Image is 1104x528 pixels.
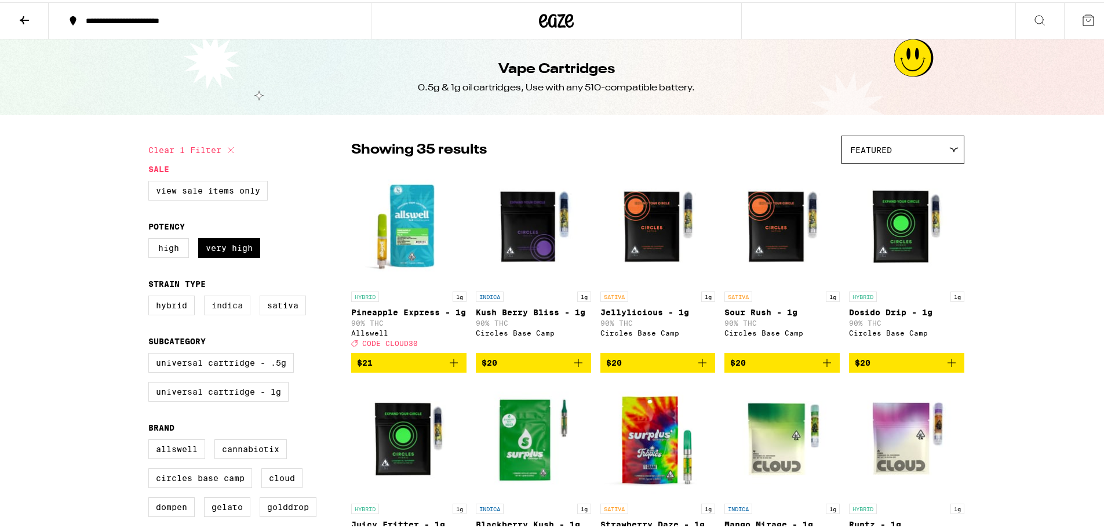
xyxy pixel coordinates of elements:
label: View Sale Items Only [148,179,268,198]
p: SATIVA [724,289,752,300]
p: Runtz - 1g [849,518,964,527]
legend: Strain Type [148,277,206,286]
p: INDICA [476,501,504,512]
p: INDICA [476,289,504,300]
div: Circles Base Camp [600,327,716,334]
a: Open page for Sour Rush - 1g from Circles Base Camp [724,167,840,351]
label: Universal Cartridge - .5g [148,351,294,370]
label: Hybrid [148,293,195,313]
p: HYBRID [351,501,379,512]
p: Juicy Fritter - 1g [351,518,467,527]
p: INDICA [724,501,752,512]
p: 1g [950,501,964,512]
span: $20 [606,356,622,365]
p: Kush Berry Bliss - 1g [476,305,591,315]
p: 1g [701,501,715,512]
p: 90% THC [600,317,716,325]
div: Allswell [351,327,467,334]
div: Circles Base Camp [849,327,964,334]
img: Circles Base Camp - Sour Rush - 1g [724,167,840,283]
img: Circles Base Camp - Juicy Fritter - 1g [351,380,467,496]
legend: Potency [148,220,185,229]
label: Cannabiotix [214,437,287,457]
p: 90% THC [849,317,964,325]
p: SATIVA [600,501,628,512]
p: HYBRID [351,289,379,300]
legend: Subcategory [148,334,206,344]
label: Gelato [204,495,250,515]
span: $20 [730,356,746,365]
p: Showing 35 results [351,138,487,158]
img: Allswell - Pineapple Express - 1g [351,167,467,283]
legend: Brand [148,421,174,430]
a: Open page for Pineapple Express - 1g from Allswell [351,167,467,351]
label: Very High [198,236,260,256]
span: CODE CLOUD30 [362,337,418,345]
button: Add to bag [600,351,716,370]
p: Dosido Drip - 1g [849,305,964,315]
p: 1g [577,501,591,512]
div: Circles Base Camp [724,327,840,334]
img: Circles Base Camp - Kush Berry Bliss - 1g [476,167,591,283]
img: Circles Base Camp - Jellylicious - 1g [600,167,716,283]
p: 90% THC [476,317,591,325]
p: Sour Rush - 1g [724,305,840,315]
p: Mango Mirage - 1g [724,518,840,527]
p: SATIVA [600,289,628,300]
div: Circles Base Camp [476,327,591,334]
a: Open page for Kush Berry Bliss - 1g from Circles Base Camp [476,167,591,351]
a: Open page for Dosido Drip - 1g from Circles Base Camp [849,167,964,351]
p: HYBRID [849,289,877,300]
p: 1g [826,501,840,512]
label: Dompen [148,495,195,515]
label: GoldDrop [260,495,316,515]
label: Sativa [260,293,306,313]
p: 1g [950,289,964,300]
p: 1g [453,289,467,300]
p: Strawberry Daze - 1g [600,518,716,527]
img: Circles Base Camp - Dosido Drip - 1g [849,167,964,283]
span: $20 [855,356,870,365]
a: Open page for Jellylicious - 1g from Circles Base Camp [600,167,716,351]
span: Hi. Need any help? [7,8,83,17]
label: Circles Base Camp [148,466,252,486]
p: Pineapple Express - 1g [351,305,467,315]
button: Add to bag [351,351,467,370]
p: Jellylicious - 1g [600,305,716,315]
button: Add to bag [724,351,840,370]
span: Featured [850,143,892,152]
legend: Sale [148,162,169,172]
label: Allswell [148,437,205,457]
img: Surplus - Blackberry Kush - 1g [476,380,591,496]
p: 1g [826,289,840,300]
p: 90% THC [351,317,467,325]
img: Surplus - Strawberry Daze - 1g [600,380,716,496]
p: 1g [577,289,591,300]
label: Universal Cartridge - 1g [148,380,289,399]
span: $20 [482,356,497,365]
p: HYBRID [849,501,877,512]
p: 90% THC [724,317,840,325]
span: $21 [357,356,373,365]
button: Add to bag [849,351,964,370]
button: Clear 1 filter [148,133,238,162]
p: Blackberry Kush - 1g [476,518,591,527]
button: Add to bag [476,351,591,370]
p: 1g [453,501,467,512]
div: 0.5g & 1g oil cartridges, Use with any 510-compatible battery. [418,79,695,92]
h1: Vape Cartridges [498,57,615,77]
label: Indica [204,293,250,313]
label: Cloud [261,466,303,486]
p: 1g [701,289,715,300]
label: High [148,236,189,256]
img: Cloud - Runtz - 1g [849,380,964,496]
img: Cloud - Mango Mirage - 1g [724,380,840,496]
